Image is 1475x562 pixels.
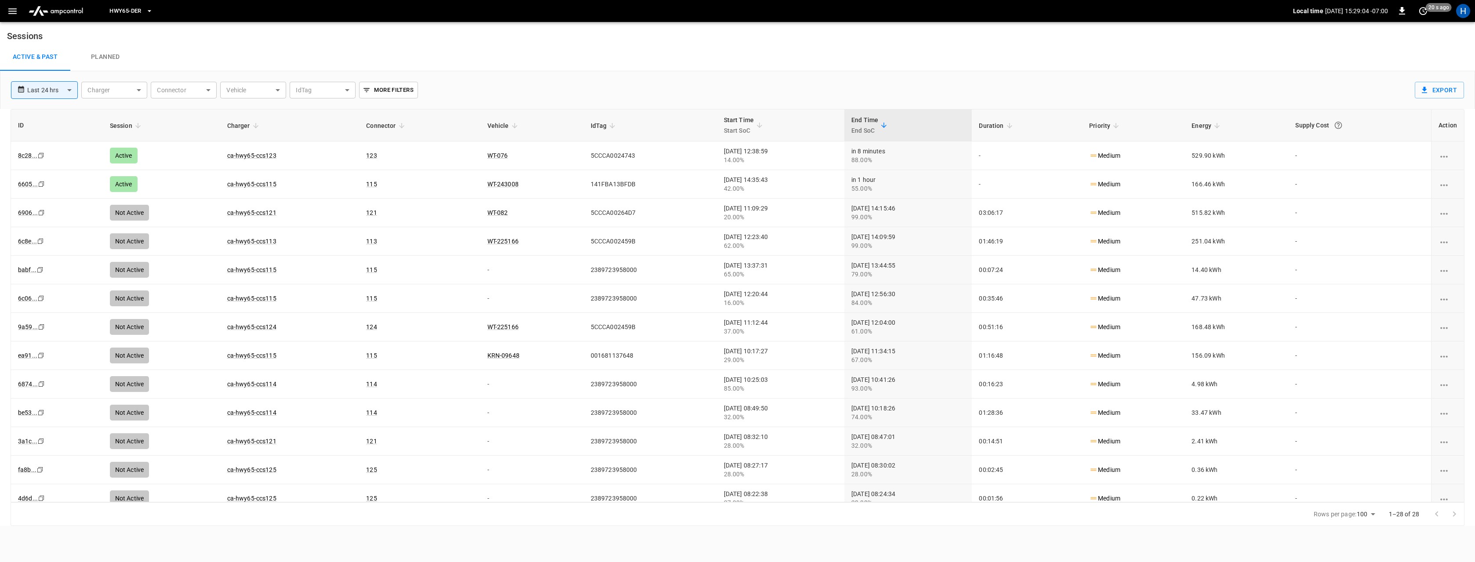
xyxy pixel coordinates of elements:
[1439,465,1457,474] div: charging session options
[18,152,37,159] a: 8c28...
[110,205,149,221] div: Not Active
[1431,109,1464,141] th: Action
[851,147,965,164] div: in 8 minutes
[37,322,46,332] div: copy
[724,290,837,307] div: [DATE] 12:20:44
[480,484,584,513] td: -
[851,115,890,136] span: End TimeEnd SoC
[851,270,965,279] div: 79.00%
[366,409,377,416] a: 114
[1184,313,1288,341] td: 168.48 kWh
[724,270,837,279] div: 65.00%
[18,495,38,502] a: 4d6d...
[724,461,837,479] div: [DATE] 08:27:17
[979,120,1015,131] span: Duration
[227,438,276,445] a: ca-hwy65-ccs121
[972,313,1082,341] td: 00:51:16
[724,213,837,221] div: 20.00%
[366,266,377,273] a: 115
[37,179,46,189] div: copy
[366,466,377,473] a: 125
[227,466,276,473] a: ca-hwy65-ccs125
[18,466,36,473] a: fa8b...
[851,318,965,336] div: [DATE] 12:04:00
[724,327,837,336] div: 37.00%
[227,209,276,216] a: ca-hwy65-ccs121
[1439,208,1457,217] div: charging session options
[36,265,45,275] div: copy
[1184,141,1288,170] td: 529.90 kWh
[1288,399,1431,427] td: -
[1288,256,1431,284] td: -
[1089,323,1120,332] p: Medium
[851,115,878,136] div: End Time
[227,238,276,245] a: ca-hwy65-ccs113
[851,384,965,393] div: 93.00%
[1089,120,1122,131] span: Priority
[27,82,78,98] div: Last 24 hrs
[724,115,754,136] div: Start Time
[366,152,377,159] a: 123
[110,319,149,335] div: Not Active
[1439,294,1457,303] div: charging session options
[1439,437,1457,446] div: charging session options
[480,399,584,427] td: -
[1288,284,1431,313] td: -
[487,352,520,359] a: KRN-09648
[110,462,149,478] div: Not Active
[37,151,46,160] div: copy
[227,495,276,502] a: ca-hwy65-ccs125
[851,375,965,393] div: [DATE] 10:41:26
[851,213,965,221] div: 99.00%
[724,384,837,393] div: 85.00%
[851,241,965,250] div: 99.00%
[36,236,45,246] div: copy
[37,379,46,389] div: copy
[480,370,584,399] td: -
[366,209,377,216] a: 121
[851,470,965,479] div: 28.00%
[25,3,87,19] img: ampcontrol.io logo
[724,232,837,250] div: [DATE] 12:23:40
[1439,380,1457,388] div: charging session options
[584,370,717,399] td: 2389723958000
[1389,510,1420,518] p: 1–28 of 28
[1439,151,1457,160] div: charging session options
[851,184,965,193] div: 55.00%
[972,427,1082,456] td: 00:14:51
[724,156,837,164] div: 14.00%
[724,204,837,221] div: [DATE] 11:09:29
[851,498,965,507] div: 28.00%
[584,227,717,256] td: 5CCCA002459B
[1439,237,1457,246] div: charging session options
[18,209,38,216] a: 6906...
[851,298,965,307] div: 84.00%
[110,405,149,421] div: Not Active
[1416,4,1430,18] button: set refresh interval
[1456,4,1470,18] div: profile-icon
[972,199,1082,227] td: 03:06:17
[724,413,837,421] div: 32.00%
[1184,427,1288,456] td: 2.41 kWh
[851,413,965,421] div: 74.00%
[480,427,584,456] td: -
[487,120,520,131] span: Vehicle
[584,484,717,513] td: 2389723958000
[366,495,377,502] a: 125
[18,323,38,330] a: 9a59...
[109,6,141,16] span: HWY65-DER
[972,399,1082,427] td: 01:28:36
[724,432,837,450] div: [DATE] 08:32:10
[724,115,766,136] span: Start TimeStart SoC
[227,181,276,188] a: ca-hwy65-ccs115
[18,409,37,416] a: be53...
[366,352,377,359] a: 115
[1439,265,1457,274] div: charging session options
[584,256,717,284] td: 2389723958000
[110,176,138,192] div: Active
[480,456,584,484] td: -
[1089,208,1120,218] p: Medium
[724,498,837,507] div: 27.00%
[724,125,754,136] p: Start SoC
[1439,351,1457,360] div: charging session options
